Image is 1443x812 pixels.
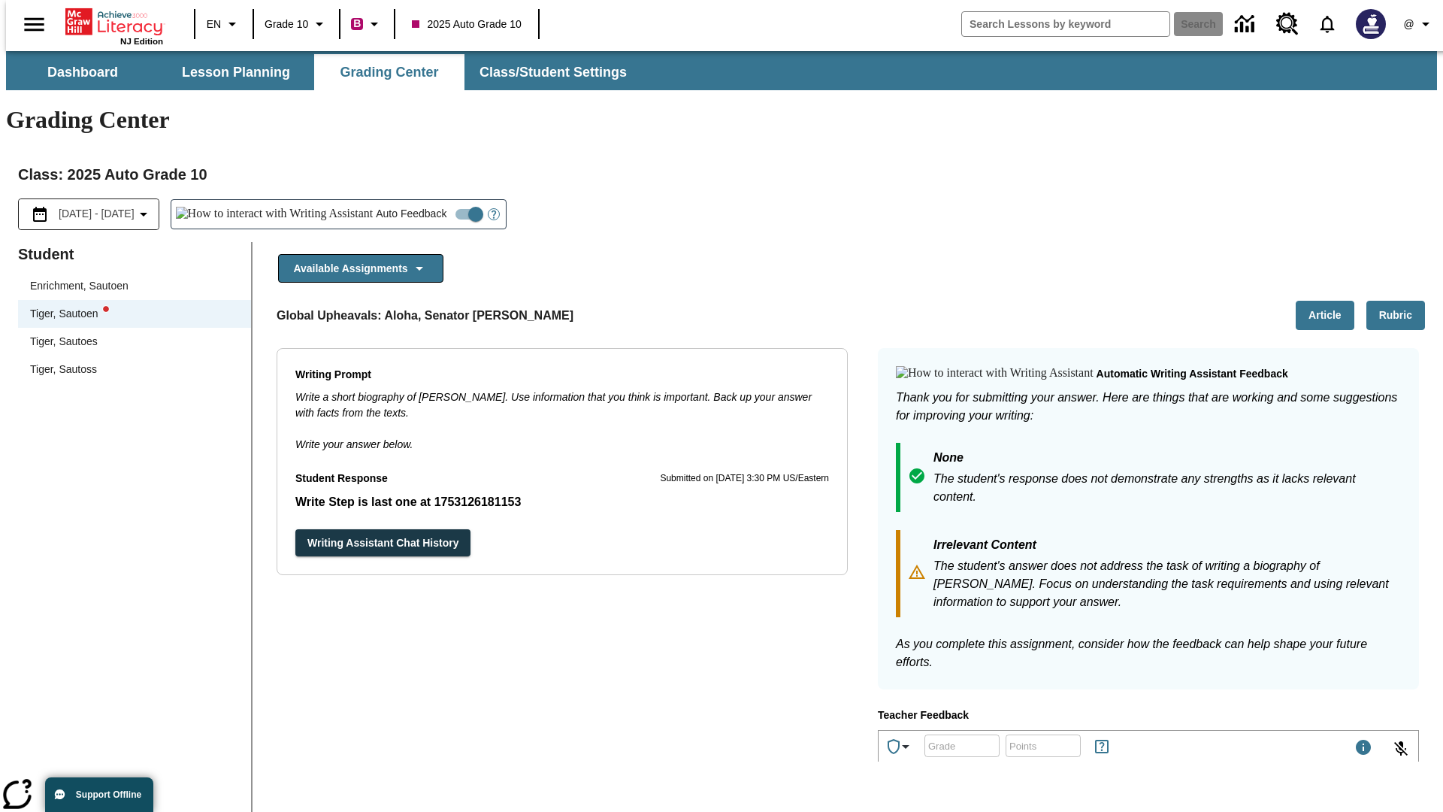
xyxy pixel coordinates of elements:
[59,206,135,222] span: [DATE] - [DATE]
[1226,4,1267,45] a: Data Center
[467,54,639,90] button: Class/Student Settings
[76,789,141,800] span: Support Offline
[482,200,506,229] button: Open Help for Writing Assistant
[8,54,158,90] button: Dashboard
[896,366,1094,381] img: How to interact with Writing Assistant
[295,493,829,511] p: Write Step is last one at 1753126181153
[479,64,627,81] span: Class/Student Settings
[277,307,573,325] p: Global Upheavals: Aloha, Senator [PERSON_NAME]
[18,356,251,383] div: Tiger, Sautoss
[660,471,829,486] p: Submitted on [DATE] 3:30 PM US/Eastern
[18,272,251,300] div: Enrichment, Sautoen
[176,207,374,222] img: How to interact with Writing Assistant
[1354,738,1372,759] div: Maximum 1000 characters Press Escape to exit toolbar and use left and right arrow keys to access ...
[1296,301,1354,330] button: Article, Will open in new tab
[1087,732,1117,762] button: Rules for Earning Points and Achievements, Will open in new tab
[25,205,153,223] button: Select the date range menu item
[1366,301,1425,330] button: Rubric, Will open in new tab
[1097,366,1288,383] p: Automatic writing assistant feedback
[259,11,334,38] button: Grade: Grade 10, Select a grade
[1395,11,1443,38] button: Profile/Settings
[207,17,221,32] span: EN
[18,300,251,328] div: Tiger, Sautoenwriting assistant alert
[340,64,438,81] span: Grading Center
[345,11,389,38] button: Boost Class color is violet red. Change class color
[12,2,56,47] button: Open side menu
[18,242,251,266] p: Student
[878,707,1419,724] p: Teacher Feedback
[30,278,129,294] div: Enrichment, Sautoen
[120,37,163,46] span: NJ Edition
[1347,5,1395,44] button: Select a new avatar
[6,51,1437,90] div: SubNavbar
[161,54,311,90] button: Lesson Planning
[200,11,248,38] button: Language: EN, Select a language
[65,7,163,37] a: Home
[879,732,921,762] button: Achievements
[18,328,251,356] div: Tiger, Sautoes
[412,17,521,32] span: 2025 Auto Grade 10
[962,12,1169,36] input: search field
[314,54,464,90] button: Grading Center
[896,635,1401,671] p: As you complete this assignment, consider how the feedback can help shape your future efforts.
[1383,731,1419,767] button: Click to activate and allow voice recognition
[295,389,829,421] p: Write a short biography of [PERSON_NAME]. Use information that you think is important. Back up yo...
[353,14,361,33] span: B
[6,106,1437,134] h1: Grading Center
[30,334,98,350] div: Tiger, Sautoes
[278,254,443,283] button: Available Assignments
[135,205,153,223] svg: Collapse Date Range Filter
[295,493,829,511] p: Student Response
[30,362,97,377] div: Tiger, Sautoss
[1356,9,1386,39] img: Avatar
[295,471,388,487] p: Student Response
[896,389,1401,425] p: Thank you for submitting your answer. Here are things that are working and some suggestions for i...
[924,735,1000,757] div: Grade: Letters, numbers, %, + and - are allowed.
[295,529,470,557] button: Writing Assistant Chat History
[295,367,829,383] p: Writing Prompt
[1308,5,1347,44] a: Notifications
[1006,735,1081,757] div: Points: Must be equal to or less than 25.
[1267,4,1308,44] a: Resource Center, Will open in new tab
[6,54,640,90] div: SubNavbar
[18,162,1425,186] h2: Class : 2025 Auto Grade 10
[45,777,153,812] button: Support Offline
[1006,726,1081,765] input: Points: Must be equal to or less than 25.
[933,470,1401,506] p: The student's response does not demonstrate any strengths as it lacks relevant content.
[933,557,1401,611] p: The student's answer does not address the task of writing a biography of [PERSON_NAME]. Focus on ...
[295,421,829,453] p: Write your answer below.
[933,449,1401,470] p: None
[182,64,290,81] span: Lesson Planning
[47,64,118,81] span: Dashboard
[103,306,109,312] svg: writing assistant alert
[933,536,1401,557] p: Irrelevant Content
[30,306,109,322] div: Tiger, Sautoen
[376,206,446,222] span: Auto Feedback
[265,17,308,32] span: Grade 10
[924,726,1000,765] input: Grade: Letters, numbers, %, + and - are allowed.
[6,12,219,26] body: Type your response here.
[1403,17,1414,32] span: @
[65,5,163,46] div: Home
